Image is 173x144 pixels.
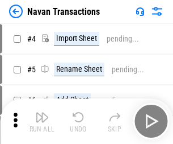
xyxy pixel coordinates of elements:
div: pending... [112,65,144,74]
div: Add Sheet [54,93,91,107]
div: pending... [98,96,130,105]
span: # 5 [27,65,36,74]
img: Support [136,7,145,16]
img: Settings menu [150,5,164,18]
span: # 6 [27,96,36,105]
div: Navan Transactions [27,6,100,17]
div: Rename Sheet [54,63,104,76]
div: pending... [107,35,139,43]
img: Back [9,5,23,18]
span: # 4 [27,34,36,43]
div: Import Sheet [54,32,99,46]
